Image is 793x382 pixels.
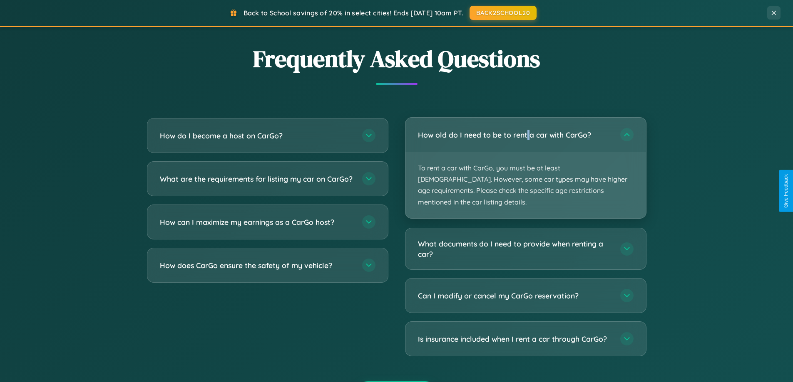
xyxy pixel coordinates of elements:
[160,260,354,271] h3: How does CarGo ensure the safety of my vehicle?
[244,9,463,17] span: Back to School savings of 20% in select cities! Ends [DATE] 10am PT.
[418,239,612,259] h3: What documents do I need to provide when renting a car?
[147,43,646,75] h2: Frequently Asked Questions
[405,152,646,218] p: To rent a car with CarGo, you must be at least [DEMOGRAPHIC_DATA]. However, some car types may ha...
[418,130,612,140] h3: How old do I need to be to rent a car with CarGo?
[418,334,612,344] h3: Is insurance included when I rent a car through CarGo?
[160,217,354,227] h3: How can I maximize my earnings as a CarGo host?
[160,131,354,141] h3: How do I become a host on CarGo?
[418,291,612,301] h3: Can I modify or cancel my CarGo reservation?
[160,174,354,184] h3: What are the requirements for listing my car on CarGo?
[783,174,789,208] div: Give Feedback
[470,6,537,20] button: BACK2SCHOOL20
